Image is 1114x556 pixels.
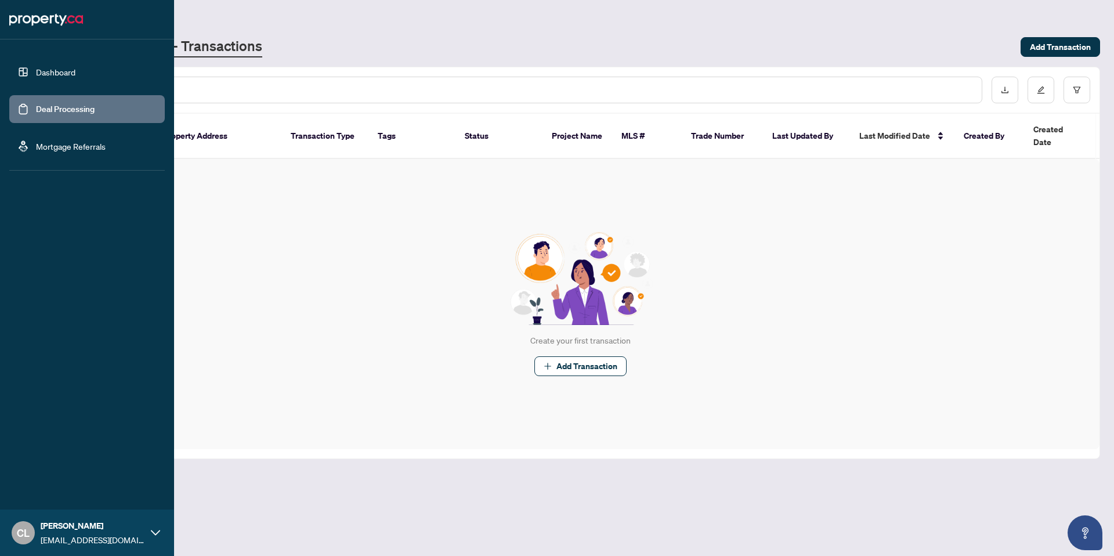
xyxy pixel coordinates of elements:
th: Last Modified Date [850,114,954,159]
span: [EMAIL_ADDRESS][DOMAIN_NAME] [41,533,145,546]
th: Created Date [1024,114,1105,159]
img: logo [9,10,83,29]
button: Add Transaction [1021,37,1100,57]
th: Transaction Type [281,114,368,159]
th: Status [455,114,542,159]
div: Create your first transaction [530,334,631,347]
span: [PERSON_NAME] [41,519,145,532]
span: CL [17,525,30,541]
img: Null State Icon [505,232,655,325]
span: Created Date [1033,123,1082,149]
span: edit [1037,86,1045,94]
span: download [1001,86,1009,94]
span: Add Transaction [1030,38,1091,56]
button: edit [1028,77,1054,103]
a: Dashboard [36,67,75,77]
th: Last Updated By [763,114,850,159]
a: Mortgage Referrals [36,141,106,151]
span: Add Transaction [556,357,617,376]
th: Project Name [542,114,612,159]
button: Open asap [1068,515,1102,550]
span: filter [1073,86,1081,94]
button: filter [1064,77,1090,103]
th: Created By [954,114,1024,159]
th: Trade Number [682,114,763,159]
button: download [992,77,1018,103]
th: Property Address [154,114,281,159]
a: Deal Processing [36,104,95,114]
button: Add Transaction [534,356,627,376]
th: MLS # [612,114,682,159]
th: Tags [368,114,455,159]
span: plus [544,362,552,370]
span: Last Modified Date [859,129,930,142]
